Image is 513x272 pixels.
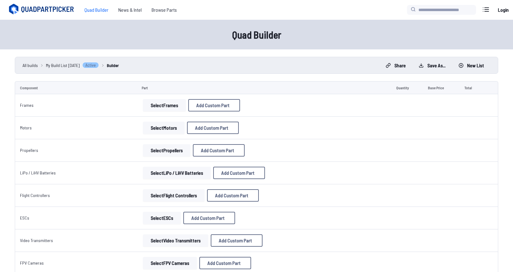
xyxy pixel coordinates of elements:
[453,61,489,70] button: New List
[20,215,29,220] a: ESCs
[22,62,38,69] a: All builds
[195,125,228,130] span: Add Custom Part
[46,62,99,69] a: My Build List [DATE]Active
[59,27,454,42] h1: Quad Builder
[20,125,32,130] a: Motors
[211,234,263,247] button: Add Custom Part
[142,234,210,247] a: SelectVideo Transmitters
[391,81,423,94] td: Quantity
[20,103,34,108] a: Frames
[143,234,208,247] button: SelectVideo Transmitters
[143,212,181,224] button: SelectESCs
[219,238,252,243] span: Add Custom Part
[142,189,206,202] a: SelectFlight Controllers
[187,122,239,134] button: Add Custom Part
[496,4,511,16] a: Login
[113,4,147,16] a: News & Intel
[143,167,211,179] button: SelectLiPo / LiHV Batteries
[82,62,99,68] span: Active
[20,260,44,266] a: FPV Cameras
[193,144,245,157] button: Add Custom Part
[142,99,187,111] a: SelectFrames
[143,189,205,202] button: SelectFlight Controllers
[199,257,251,269] button: Add Custom Part
[459,81,484,94] td: Total
[46,62,80,69] span: My Build List [DATE]
[413,61,451,70] button: Save as...
[207,189,259,202] button: Add Custom Part
[142,212,182,224] a: SelectESCs
[143,122,185,134] button: SelectMotors
[221,170,254,175] span: Add Custom Part
[137,81,391,94] td: Part
[142,167,212,179] a: SelectLiPo / LiHV Batteries
[142,144,192,157] a: SelectPropellers
[15,81,137,94] td: Component
[107,62,119,69] a: Builder
[183,212,235,224] button: Add Custom Part
[207,261,241,266] span: Add Custom Part
[20,148,38,153] a: Propellers
[143,144,190,157] button: SelectPropellers
[20,238,53,243] a: Video Transmitters
[423,81,459,94] td: Base Price
[79,4,113,16] a: Quad Builder
[147,4,182,16] a: Browse Parts
[143,257,197,269] button: SelectFPV Cameras
[196,103,230,108] span: Add Custom Part
[191,216,225,220] span: Add Custom Part
[142,257,198,269] a: SelectFPV Cameras
[381,61,411,70] button: Share
[213,167,265,179] button: Add Custom Part
[20,170,56,175] a: LiPo / LiHV Batteries
[215,193,248,198] span: Add Custom Part
[188,99,240,111] button: Add Custom Part
[201,148,234,153] span: Add Custom Part
[143,99,186,111] button: SelectFrames
[142,122,186,134] a: SelectMotors
[20,193,50,198] a: Flight Controllers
